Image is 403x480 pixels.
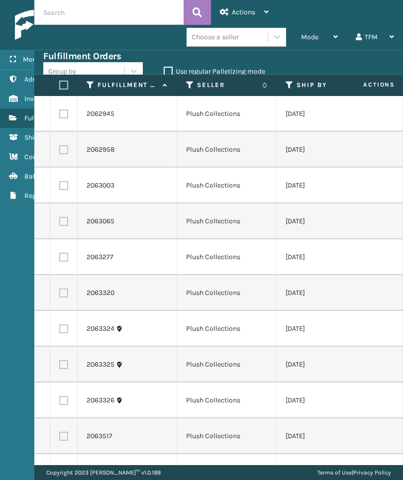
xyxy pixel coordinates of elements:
[277,239,376,275] td: [DATE]
[277,311,376,347] td: [DATE]
[15,10,109,40] img: logo
[87,395,114,405] a: 2063326
[24,133,77,142] span: Shipment Status
[177,275,277,311] td: Plush Collections
[87,288,114,298] a: 2063320
[24,192,49,200] span: Reports
[87,181,114,191] a: 2063003
[87,360,114,370] a: 2063325
[277,203,376,239] td: [DATE]
[177,203,277,239] td: Plush Collections
[177,96,277,132] td: Plush Collections
[87,324,114,334] a: 2063324
[277,275,376,311] td: [DATE]
[301,33,318,41] span: Mode
[177,168,277,203] td: Plush Collections
[356,25,394,50] div: TFM
[277,168,376,203] td: [DATE]
[24,114,81,122] span: Fulfillment Orders
[232,8,255,16] span: Actions
[277,132,376,168] td: [DATE]
[277,383,376,418] td: [DATE]
[43,50,121,62] h3: Fulfillment Orders
[277,347,376,383] td: [DATE]
[353,469,391,476] a: Privacy Policy
[177,132,277,168] td: Plush Collections
[177,311,277,347] td: Plush Collections
[87,216,114,226] a: 2063065
[24,75,72,84] span: Administration
[332,77,401,93] span: Actions
[98,81,158,90] label: Fulfillment Order Id
[46,465,161,480] p: Copyright 2023 [PERSON_NAME]™ v 1.0.188
[177,347,277,383] td: Plush Collections
[317,469,352,476] a: Terms of Use
[317,465,391,480] div: |
[177,418,277,454] td: Plush Collections
[87,431,112,441] a: 2063517
[277,96,376,132] td: [DATE]
[24,172,50,181] span: Batches
[87,109,114,119] a: 2062945
[23,55,40,64] span: Menu
[24,153,59,161] span: Containers
[87,252,113,262] a: 2063277
[197,81,257,90] label: Seller
[297,81,357,90] label: Ship By Date
[164,67,265,76] label: Use regular Palletizing mode
[177,239,277,275] td: Plush Collections
[277,418,376,454] td: [DATE]
[192,32,239,42] div: Choose a seller
[48,66,76,77] div: Group by
[87,145,115,155] a: 2062958
[24,95,54,103] span: Inventory
[177,383,277,418] td: Plush Collections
